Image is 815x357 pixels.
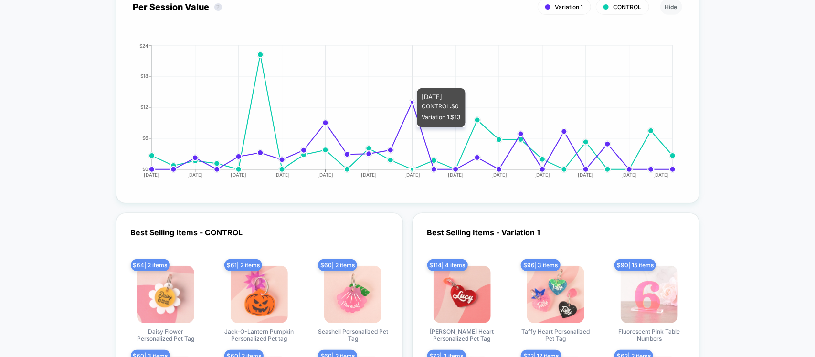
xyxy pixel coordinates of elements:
tspan: [DATE] [578,172,594,178]
span: $ 64 | 2 items [131,259,170,271]
span: Daisy Flower Personalized Pet Tag [130,328,201,342]
tspan: $0 [142,166,148,172]
tspan: [DATE] [361,172,377,178]
span: $ 61 | 2 items [224,259,262,271]
span: [PERSON_NAME] Heart Personalized Pet Tag [426,328,498,342]
span: Fluorescent Pink Table Numbers [614,328,685,342]
span: $ 60 | 2 items [318,259,357,271]
tspan: $18 [140,73,148,79]
tspan: [DATE] [654,172,669,178]
button: ? [214,3,222,11]
tspan: $24 [139,42,148,48]
img: produt [621,266,678,323]
tspan: [DATE] [622,172,637,178]
tspan: [DATE] [404,172,420,178]
tspan: [DATE] [318,172,333,178]
tspan: [DATE] [274,172,290,178]
span: $ 96 | 3 items [521,259,561,271]
img: produt [527,266,584,323]
span: $ 114 | 4 items [427,259,468,271]
tspan: $6 [142,135,148,141]
span: CONTROL [614,3,642,10]
span: Seashell Personalized Pet Tag [317,328,389,342]
span: Jack-O-Lantern Pumpkin Personalized Pet tag [223,328,295,342]
span: Variation 1 [555,3,583,10]
img: produt [324,266,381,323]
span: Taffy Heart Personalized Pet Tag [520,328,592,342]
img: produt [434,266,491,323]
span: $ 90 | 15 items [614,259,656,271]
tspan: [DATE] [491,172,507,178]
tspan: $12 [140,104,148,110]
tspan: [DATE] [535,172,550,178]
img: produt [231,266,288,323]
div: PER_SESSION_VALUE [124,43,673,186]
tspan: [DATE] [187,172,203,178]
tspan: [DATE] [231,172,246,178]
img: produt [137,266,194,323]
tspan: [DATE] [144,172,159,178]
tspan: [DATE] [448,172,464,178]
